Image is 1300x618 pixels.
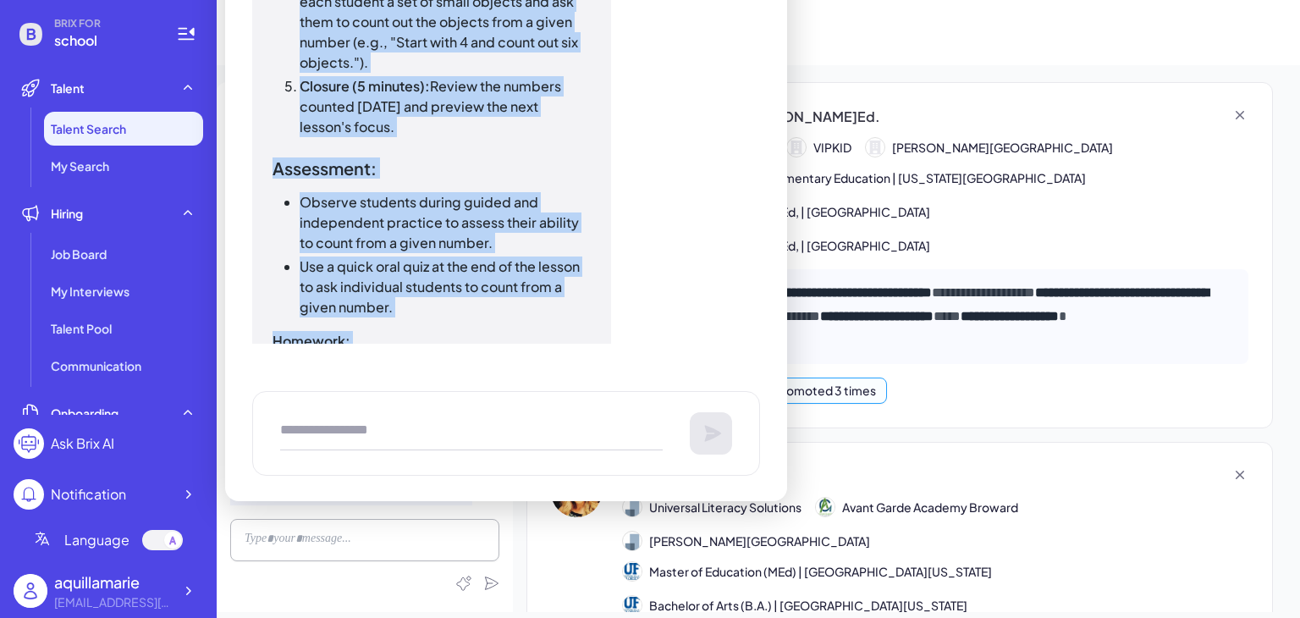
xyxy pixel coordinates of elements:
img: 215.jpg [623,562,642,581]
div: Ask Brix AI [51,433,114,454]
span: Master of Education - MEd, | [GEOGRAPHIC_DATA] [649,237,930,255]
img: user_logo.png [14,574,47,608]
div: Promoted 3 times [774,382,876,400]
img: 215.jpg [623,596,642,615]
div: Notification [51,484,126,505]
img: 公司logo [816,498,835,516]
span: VIPKID [813,139,851,157]
span: Bachelor of Arts (B.A.) | [GEOGRAPHIC_DATA][US_STATE] [649,597,967,615]
span: Language [64,530,129,550]
span: Talent [51,80,85,97]
span: Avant Garde Academy Broward [842,499,1018,516]
img: 公司logo [623,532,642,550]
div: aboyd@wsfcs.k12.nc.us [54,593,173,611]
span: Talent Search [51,120,126,137]
span: Bachelor of Science ,Elementary Education | [US_STATE][GEOGRAPHIC_DATA] [649,169,1086,187]
div: aquillamarie [54,571,173,593]
span: Universal Literacy Solutions [649,499,801,516]
span: My Search [51,157,109,174]
span: Master of Education - MEd, | [GEOGRAPHIC_DATA] [649,203,930,221]
span: Master of Education (MEd) | [GEOGRAPHIC_DATA][US_STATE] [649,563,992,581]
span: [PERSON_NAME][GEOGRAPHIC_DATA] [892,139,1113,157]
span: My Interviews [51,283,129,300]
span: Hiring [51,205,83,222]
span: Onboarding [51,405,118,422]
span: school [54,30,156,51]
span: [PERSON_NAME][GEOGRAPHIC_DATA] [649,532,870,550]
span: Talent Pool [51,320,112,337]
span: BRIX FOR [54,17,156,30]
span: Job Board [51,246,107,262]
img: 公司logo [623,498,642,516]
span: Communication [51,357,141,374]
